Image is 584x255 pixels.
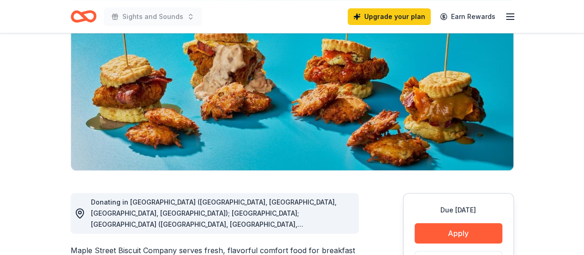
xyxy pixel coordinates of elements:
[104,7,202,26] button: Sights and Sounds
[122,11,183,22] span: Sights and Sounds
[434,8,501,25] a: Earn Rewards
[348,8,431,25] a: Upgrade your plan
[71,6,96,27] a: Home
[415,223,502,243] button: Apply
[415,205,502,216] div: Due [DATE]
